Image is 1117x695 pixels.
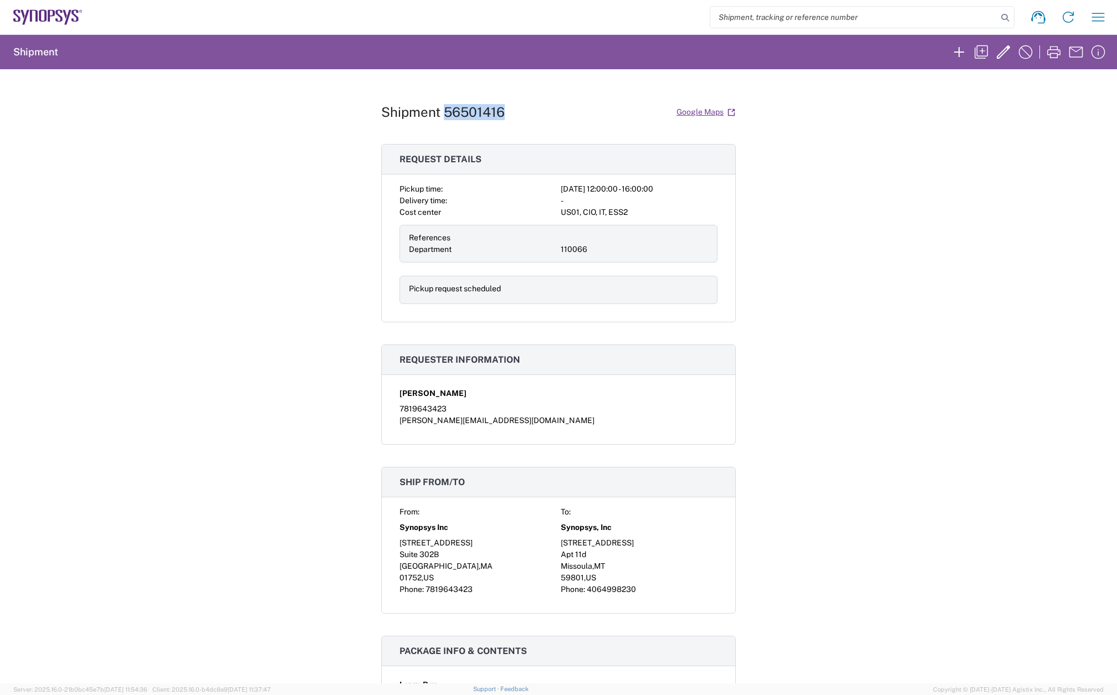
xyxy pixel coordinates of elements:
span: Client: 2025.16.0-b4dc8a9 [152,686,271,693]
span: 01752 [399,573,422,582]
a: Support [473,686,501,692]
span: 4064998230 [587,585,636,594]
span: Phone: [561,585,585,594]
div: [STREET_ADDRESS] [399,537,556,549]
span: To: [561,507,571,516]
h2: Shipment [13,45,58,59]
span: , [584,573,586,582]
span: Synopsys Inc [399,522,448,533]
span: Large Box [399,679,437,691]
span: Pickup time: [399,184,443,193]
div: 7819643423 [399,403,718,415]
div: US01, CIO, IT, ESS2 [561,207,718,218]
span: , [479,562,480,570]
span: Ship from/to [399,477,465,487]
span: MA [480,562,493,570]
span: MT [594,562,605,570]
span: [DATE] 11:54:36 [104,686,147,693]
span: Package info & contents [399,646,527,656]
span: References [409,233,450,242]
span: US [423,573,434,582]
span: 59801 [561,573,584,582]
span: , [592,562,594,570]
input: Shipment, tracking or reference number [710,7,997,28]
span: Requester information [399,354,520,365]
span: Missoula [561,562,592,570]
a: Google Maps [676,102,736,122]
span: Copyright © [DATE]-[DATE] Agistix Inc., All Rights Reserved [933,684,1104,694]
div: Department [409,244,556,255]
div: [STREET_ADDRESS] [561,537,718,549]
span: Synopsys, Inc [561,522,612,533]
div: Suite 302B [399,549,556,560]
div: - [561,195,718,207]
div: [PERSON_NAME][EMAIL_ADDRESS][DOMAIN_NAME] [399,415,718,426]
span: Server: 2025.16.0-21b0bc45e7b [13,686,147,693]
span: , [422,573,423,582]
span: 7819643423 [426,585,473,594]
span: [DATE] 11:37:47 [228,686,271,693]
span: US [586,573,596,582]
h1: Shipment 56501416 [381,104,505,120]
div: Apt 11d [561,549,718,560]
span: Delivery time: [399,196,447,205]
span: Cost center [399,208,441,217]
span: Pickup request scheduled [409,284,501,293]
span: From: [399,507,419,516]
span: [PERSON_NAME] [399,388,467,399]
span: Request details [399,154,481,164]
div: [DATE] 12:00:00 - 16:00:00 [561,183,718,195]
span: [GEOGRAPHIC_DATA] [399,562,479,570]
a: Feedback [500,686,529,692]
div: 110066 [561,244,708,255]
span: Phone: [399,585,424,594]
